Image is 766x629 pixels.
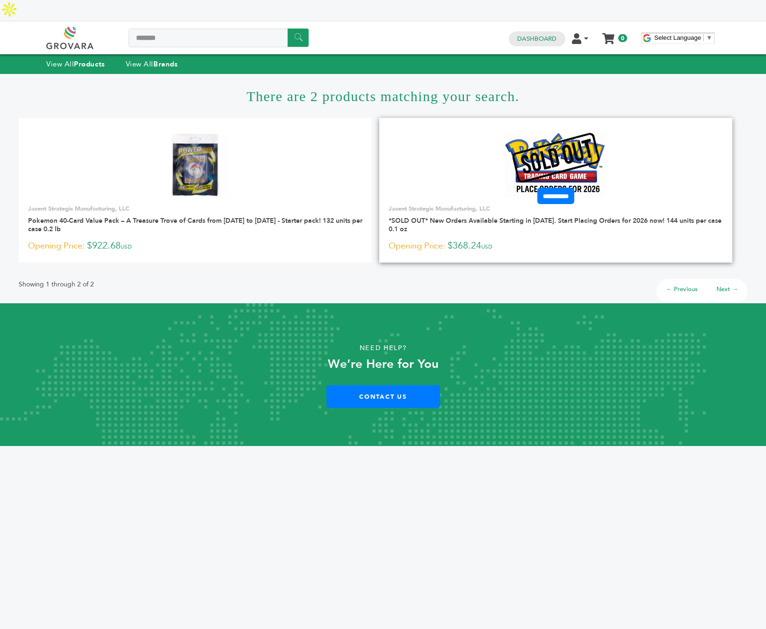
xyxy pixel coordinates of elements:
input: Search a product or brand... [129,29,309,47]
span: Opening Price: [28,240,85,252]
a: *SOLD OUT* New Orders Available Starting in [DATE]. Start Placing Orders for 2026 now! 144 units ... [389,216,722,234]
h1: There are 2 products matching your search. [19,74,747,118]
span: Select Language [654,34,701,41]
p: Need Help? [38,341,728,355]
p: $368.24 [389,239,723,253]
span: ​ [703,34,704,41]
a: Pokemon 40-Card Value Pack – A Treasure Trove of Cards from [DATE] to [DATE] - Starter pack! 132 ... [28,216,362,234]
a: Select Language​ [654,34,712,41]
p: Jacent Strategic Manufacturing, LLC [389,205,723,213]
img: Pokemon 40-Card Value Pack – A Treasure Trove of Cards from 1996 to 2024 - Starter pack! 132 unit... [161,131,229,199]
p: $922.68 [28,239,362,253]
span: ▼ [706,34,712,41]
a: My Cart [603,30,614,40]
p: Jacent Strategic Manufacturing, LLC [28,205,362,213]
span: USD [481,243,492,250]
span: Opening Price: [389,240,445,252]
a: Dashboard [517,35,556,43]
span: USD [121,243,132,250]
span: 0 [618,34,627,42]
a: ← Previous [666,285,698,293]
strong: Brands [153,59,178,69]
img: *SOLD OUT* New Orders Available Starting in 2026. Start Placing Orders for 2026 now! 144 units pe... [505,131,607,199]
a: Contact Us [326,385,440,408]
a: Next → [716,285,738,293]
a: View AllBrands [126,59,178,69]
strong: Products [74,59,105,69]
strong: We’re Here for You [328,356,439,373]
a: View AllProducts [46,59,105,69]
p: Showing 1 through 2 of 2 [19,279,94,290]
